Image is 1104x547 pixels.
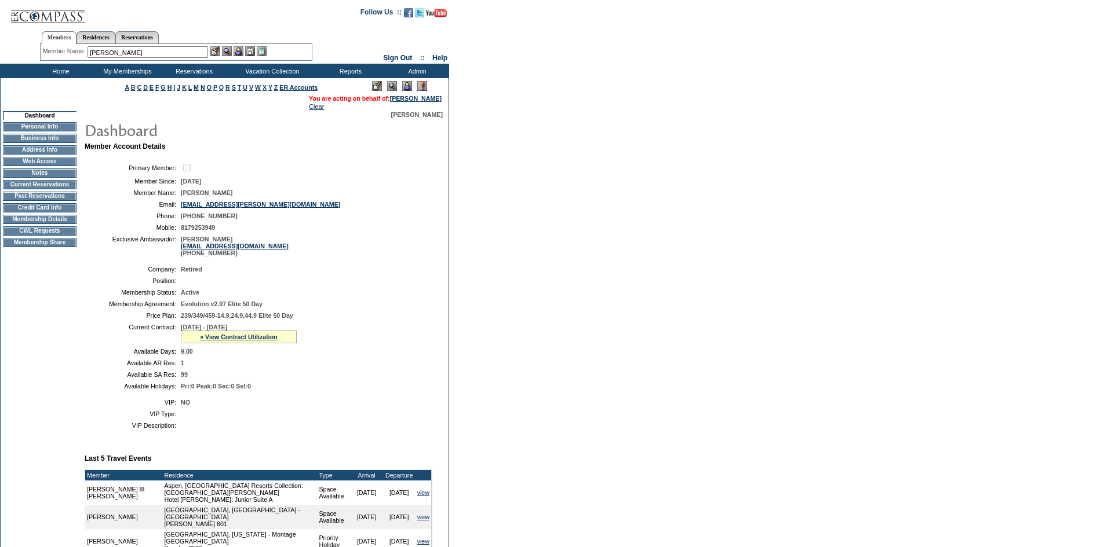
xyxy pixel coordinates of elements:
td: Current Contract: [89,324,176,343]
b: Member Account Details [85,142,166,150]
a: U [243,84,247,91]
a: J [177,84,180,91]
td: VIP: [89,399,176,406]
td: [GEOGRAPHIC_DATA], [GEOGRAPHIC_DATA] - [GEOGRAPHIC_DATA] [PERSON_NAME] 601 [162,505,317,529]
a: H [167,84,172,91]
a: Z [274,84,278,91]
span: [DATE] - [DATE] [181,324,227,331]
td: [DATE] [351,480,383,505]
a: Y [268,84,272,91]
a: » View Contract Utilization [200,333,278,340]
a: Reservations [115,31,159,43]
td: Admin [382,64,449,78]
td: Business Info [3,134,76,143]
td: Membership Agreement: [89,300,176,307]
img: Subscribe to our YouTube Channel [426,9,447,17]
span: [PHONE_NUMBER] [181,212,238,219]
a: B [131,84,136,91]
td: Available Days: [89,348,176,355]
td: Phone: [89,212,176,219]
a: Subscribe to our YouTube Channel [426,12,447,19]
a: X [263,84,267,91]
span: 9.00 [181,348,193,355]
img: b_calculator.gif [257,46,267,56]
img: b_edit.gif [210,46,220,56]
td: [DATE] [383,505,416,529]
span: :: [420,54,425,62]
span: Pri:0 Peak:0 Sec:0 Sel:0 [181,383,251,390]
td: Reports [316,64,382,78]
td: Membership Share [3,238,76,247]
a: [EMAIL_ADDRESS][PERSON_NAME][DOMAIN_NAME] [181,201,340,208]
td: Available SA Res: [89,371,176,378]
a: Help [432,54,447,62]
td: Follow Us :: [360,7,402,21]
td: Notes [3,168,76,178]
td: [DATE] [383,480,416,505]
td: VIP Type: [89,410,176,417]
span: [PERSON_NAME] [PHONE_NUMBER] [181,236,289,256]
a: S [232,84,236,91]
span: Evolution v2.07 Elite 50 Day [181,300,263,307]
img: View [222,46,232,56]
a: ER Accounts [279,84,318,91]
td: Mobile: [89,224,176,231]
a: Residences [76,31,115,43]
img: Impersonate [402,81,412,91]
img: Reservations [245,46,255,56]
a: Q [219,84,224,91]
td: Past Reservations [3,192,76,201]
td: CWL Requests [3,226,76,236]
td: Aspen, [GEOGRAPHIC_DATA] Resorts Collection: [GEOGRAPHIC_DATA][PERSON_NAME] Hotel [PERSON_NAME]: ... [162,480,317,505]
img: Log Concern/Member Elevation [417,81,427,91]
td: Member Name: [89,189,176,196]
a: M [194,84,199,91]
td: Email: [89,201,176,208]
a: [PERSON_NAME] [390,95,442,102]
td: Vacation Collection [226,64,316,78]
span: 1 [181,359,184,366]
span: [DATE] [181,178,201,185]
span: Active [181,289,199,296]
td: VIP Description: [89,422,176,429]
td: Type [318,470,351,480]
td: Reservations [159,64,226,78]
a: view [417,513,429,520]
a: [EMAIL_ADDRESS][DOMAIN_NAME] [181,243,289,249]
td: Space Available [318,505,351,529]
td: Available AR Res: [89,359,176,366]
a: V [249,84,253,91]
td: My Memberships [93,64,159,78]
span: You are acting on behalf of: [309,95,442,102]
td: Arrival [351,470,383,480]
a: Members [42,31,77,44]
a: O [207,84,212,91]
div: Member Name: [43,46,88,56]
a: A [125,84,129,91]
a: N [201,84,205,91]
td: Space Available [318,480,351,505]
td: Departure [383,470,416,480]
td: Residence [162,470,317,480]
a: K [182,84,187,91]
a: Become our fan on Facebook [404,12,413,19]
td: [PERSON_NAME] III [PERSON_NAME] [85,480,162,505]
td: Company: [89,266,176,273]
td: Address Info [3,145,76,155]
a: C [137,84,141,91]
span: NO [181,399,190,406]
a: F [155,84,159,91]
td: [PERSON_NAME] [85,505,162,529]
img: View Mode [387,81,397,91]
span: 99 [181,371,188,378]
td: Personal Info [3,122,76,131]
span: 239/349/459-14.9,24.9,44.9 Elite 50 Day [181,312,293,319]
a: P [213,84,217,91]
td: [DATE] [351,505,383,529]
img: Follow us on Twitter [415,8,424,17]
td: Web Access [3,157,76,166]
a: view [417,538,429,545]
img: Become our fan on Facebook [404,8,413,17]
td: Membership Status: [89,289,176,296]
a: Clear [309,103,324,110]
